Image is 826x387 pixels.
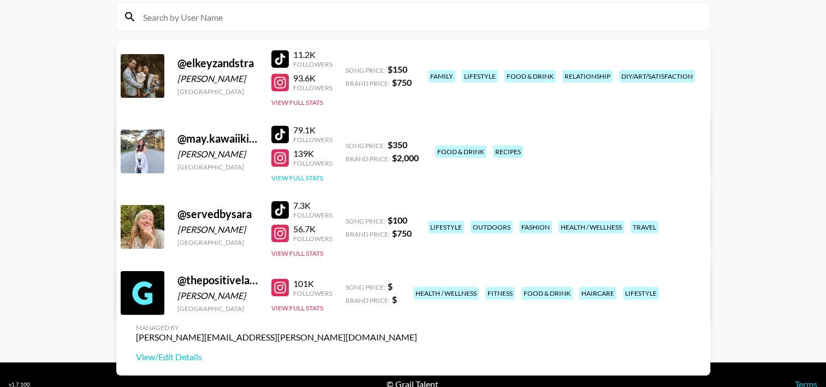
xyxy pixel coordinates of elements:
strong: $ [392,294,397,304]
div: food & drink [504,70,556,83]
div: Followers [293,159,332,167]
span: Song Price: [346,142,385,150]
div: 93.6K [293,73,332,84]
div: outdoors [471,221,513,233]
div: health / wellness [558,221,624,233]
div: lifestyle [462,70,498,83]
span: Brand Price: [346,296,390,304]
div: diy/art/satisfaction [619,70,695,83]
div: [GEOGRAPHIC_DATA] [177,304,258,313]
div: [GEOGRAPHIC_DATA] [177,238,258,247]
button: View Full Stats [271,174,323,182]
div: haircare [579,287,616,300]
strong: $ 750 [392,228,412,238]
div: [PERSON_NAME] [177,224,258,235]
a: View/Edit Details [136,351,417,362]
div: travel [631,221,658,233]
div: Followers [293,136,332,144]
span: Song Price: [346,66,385,74]
div: @ servedbysara [177,207,258,221]
div: 56.7K [293,224,332,234]
button: View Full Stats [271,249,323,257]
div: Followers [293,60,332,68]
div: [PERSON_NAME] [177,149,258,160]
strong: $ 350 [388,139,407,150]
div: recipes [493,145,523,158]
span: Brand Price: [346,230,390,238]
button: View Full Stats [271,98,323,107]
div: Followers [293,84,332,92]
div: food & drink [435,145,486,158]
span: Song Price: [346,217,385,225]
div: [GEOGRAPHIC_DATA] [177,87,258,96]
div: health / wellness [413,287,479,300]
strong: $ 150 [388,64,407,74]
div: lifestyle [623,287,659,300]
strong: $ 750 [392,77,412,87]
strong: $ [388,281,393,291]
div: 79.1K [293,125,332,136]
strong: $ 100 [388,215,407,225]
span: Song Price: [346,283,385,291]
div: [PERSON_NAME] [177,73,258,84]
span: Brand Price: [346,79,390,87]
div: lifestyle [428,221,464,233]
div: [PERSON_NAME] [177,290,258,301]
div: [GEOGRAPHIC_DATA] [177,163,258,171]
div: food & drink [521,287,573,300]
div: 139K [293,148,332,159]
span: Brand Price: [346,155,390,163]
div: 101K [293,278,332,289]
div: Followers [293,234,332,243]
div: @ elkeyzandstra [177,56,258,70]
div: 11.2K [293,49,332,60]
div: Followers [293,289,332,297]
input: Search by User Name [136,8,703,26]
button: View Full Stats [271,304,323,312]
div: Managed By [136,324,417,332]
div: fitness [485,287,515,300]
div: [PERSON_NAME][EMAIL_ADDRESS][PERSON_NAME][DOMAIN_NAME] [136,332,417,343]
div: family [428,70,455,83]
div: relationship [562,70,613,83]
div: @ may.kawaiikitchen [177,132,258,145]
div: 7.3K [293,200,332,211]
div: fashion [519,221,552,233]
strong: $ 2,000 [392,153,419,163]
div: @ thepositivelady [177,273,258,287]
div: Followers [293,211,332,219]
